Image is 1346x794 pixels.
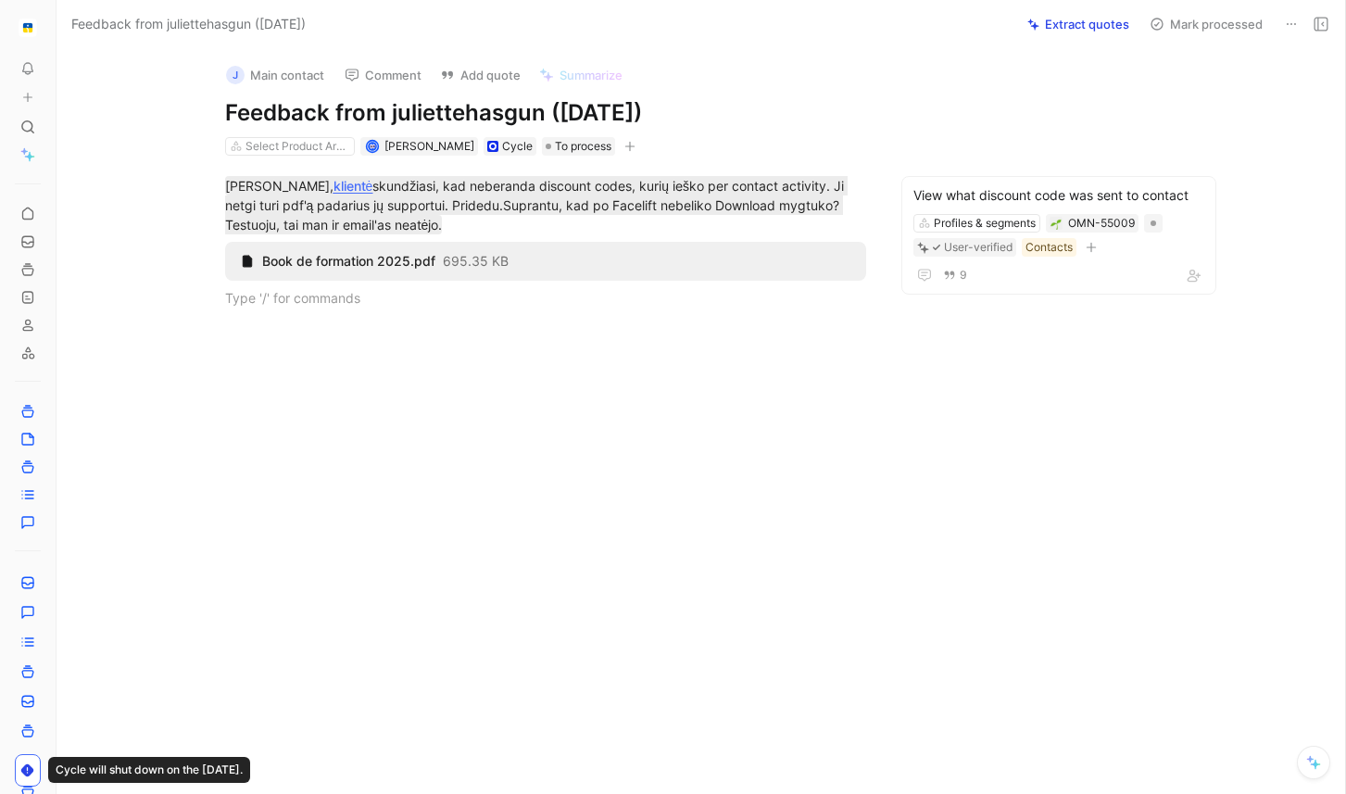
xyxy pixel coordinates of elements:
[218,61,333,89] button: jMain contact
[542,137,615,156] div: To process
[262,253,435,270] span: Book de formation 2025.pdf
[225,178,849,233] span: skundžiasi, kad neberanda discount codes, kurių ieško per contact activity. Ji netgi turi pdf'ą p...
[336,62,430,88] button: Comment
[939,265,971,285] button: 9
[443,253,509,270] span: 695.35 KB
[913,184,1204,207] div: View what discount code was sent to contact
[1068,214,1135,233] div: OMN-55009
[1141,11,1271,37] button: Mark processed
[15,15,41,41] button: Omnisend
[531,62,631,88] button: Summarize
[48,757,250,783] div: Cycle will shut down on the [DATE].
[432,62,529,88] button: Add quote
[560,67,623,83] span: Summarize
[333,178,373,194] a: klientė
[1025,238,1073,257] div: Contacts
[934,214,1036,233] div: Profiles & segments
[71,13,306,35] span: Feedback from juliettehasgun ([DATE])
[226,66,245,84] div: j
[225,98,866,128] h1: Feedback from juliettehasgun ([DATE])
[384,139,474,153] span: [PERSON_NAME]
[502,137,533,156] div: Cycle
[19,19,37,37] img: Omnisend
[1019,11,1138,37] button: Extract quotes
[555,137,611,156] span: To process
[245,137,349,156] div: Select Product Areas
[367,142,377,152] img: avatar
[1050,217,1063,230] button: 🌱
[944,238,1013,257] div: User-verified
[960,270,967,281] span: 9
[225,178,333,194] span: [PERSON_NAME],
[1050,219,1062,230] img: 🌱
